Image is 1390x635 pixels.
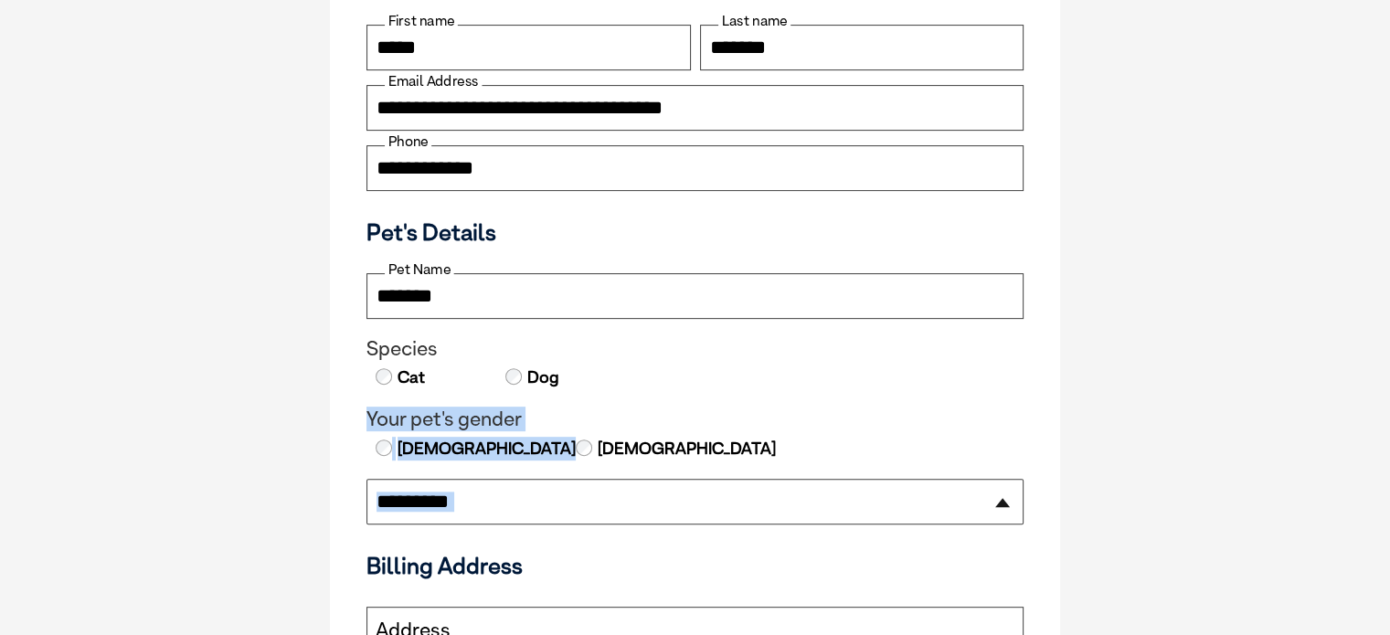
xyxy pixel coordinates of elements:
[525,365,559,389] label: Dog
[396,437,576,460] label: [DEMOGRAPHIC_DATA]
[366,337,1024,361] legend: Species
[385,13,458,29] label: First name
[366,552,1024,579] h3: Billing Address
[385,73,482,90] label: Email Address
[718,13,790,29] label: Last name
[366,407,1024,431] legend: Your pet's gender
[359,218,1031,246] h3: Pet's Details
[385,133,431,150] label: Phone
[596,437,776,460] label: [DEMOGRAPHIC_DATA]
[396,365,425,389] label: Cat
